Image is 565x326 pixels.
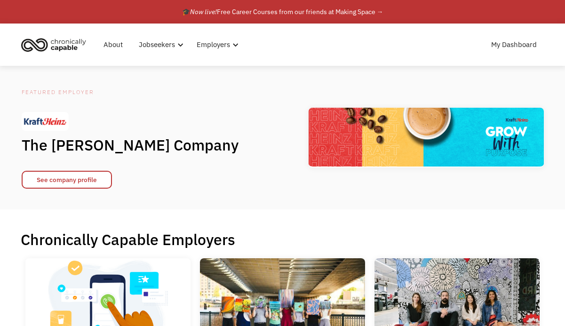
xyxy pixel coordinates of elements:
[182,6,383,17] div: 🎓 Free Career Courses from our friends at Making Space →
[18,34,89,55] img: Chronically Capable logo
[22,171,112,189] a: See company profile
[197,39,230,50] div: Employers
[21,230,544,249] h1: Chronically Capable Employers
[22,135,257,154] h1: The [PERSON_NAME] Company
[485,30,542,60] a: My Dashboard
[22,87,257,98] div: Featured Employer
[190,8,217,16] em: Now live!
[98,30,128,60] a: About
[139,39,175,50] div: Jobseekers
